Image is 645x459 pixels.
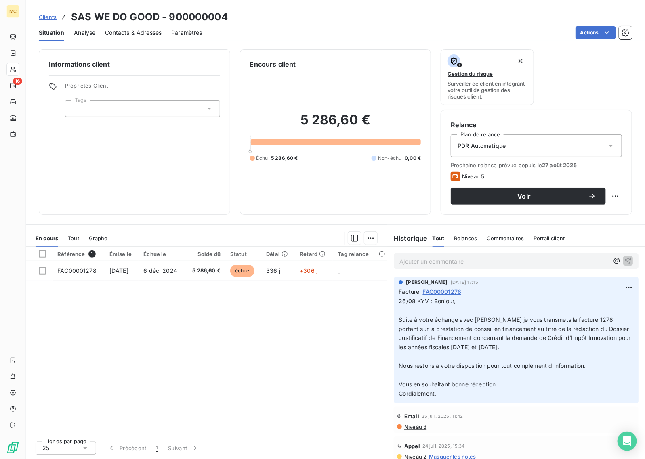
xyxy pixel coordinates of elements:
span: PDR Automatique [458,142,506,150]
span: 27 août 2025 [542,162,577,168]
span: Tout [68,235,79,241]
span: Graphe [89,235,108,241]
h3: SAS WE DO GOOD - 900000004 [71,10,228,24]
span: 6 déc. 2024 [143,267,177,274]
span: Non-échu [378,155,401,162]
span: Situation [39,29,64,37]
span: 1 [156,444,158,452]
span: +306 j [300,267,317,274]
span: Analyse [74,29,95,37]
button: Actions [576,26,616,39]
div: Solde dû [190,251,221,257]
span: _ [338,267,340,274]
span: Propriétés Client [65,82,220,94]
span: Voir [460,193,588,199]
span: 5 286,60 € [190,267,221,275]
span: En cours [36,235,58,241]
span: 5 286,60 € [271,155,298,162]
h2: 5 286,60 € [250,112,421,136]
span: Suite à votre échange avec [PERSON_NAME] je vous transmets la facture 1278 portant sur la prestat... [399,316,632,351]
span: Clients [39,14,57,20]
span: Cordialement, [399,390,436,397]
span: Prochaine relance prévue depuis le [451,162,622,168]
span: Commentaires [487,235,524,241]
span: 16 [13,78,22,85]
span: échue [230,265,254,277]
span: Niveau 5 [462,173,484,180]
div: Statut [230,251,256,257]
button: 1 [151,440,163,457]
h6: Historique [387,233,428,243]
h6: Encours client [250,59,296,69]
h6: Relance [451,120,622,130]
div: Émise le [109,251,134,257]
div: MC [6,5,19,18]
div: Référence [57,250,100,258]
span: 25 [42,444,49,452]
h6: Informations client [49,59,220,69]
span: Vous en souhaitant bonne réception. [399,381,497,388]
span: 0 [249,148,252,155]
span: 336 j [266,267,280,274]
span: 0,00 € [405,155,421,162]
a: Clients [39,13,57,21]
span: Contacts & Adresses [105,29,162,37]
span: Tout [433,235,445,241]
span: Gestion du risque [448,71,493,77]
span: Relances [454,235,477,241]
button: Précédent [103,440,151,457]
span: 24 juil. 2025, 15:34 [422,444,465,449]
span: Facture : [399,287,421,296]
button: Voir [451,188,606,205]
span: [DATE] 17:15 [451,280,478,285]
span: Surveiller ce client en intégrant votre outil de gestion des risques client. [448,80,527,100]
input: Ajouter une valeur [72,105,78,112]
span: Email [404,413,419,419]
button: Suivant [163,440,204,457]
span: Appel [404,443,420,449]
span: Niveau 3 [403,423,426,430]
span: 1 [88,250,96,258]
div: Open Intercom Messenger [618,432,637,451]
div: Tag relance [338,251,382,257]
span: [PERSON_NAME] [406,279,448,286]
div: Échue le [143,251,180,257]
span: Nous restons à votre disposition pour tout complément d'information. [399,362,586,369]
span: FAC00001278 [422,287,461,296]
span: Échu [256,155,268,162]
div: Délai [266,251,290,257]
span: 25 juil. 2025, 11:42 [422,414,463,419]
button: Gestion du risqueSurveiller ce client en intégrant votre outil de gestion des risques client. [441,49,534,105]
span: FAC00001278 [57,267,97,274]
span: [DATE] [109,267,128,274]
span: Portail client [534,235,565,241]
span: Paramètres [171,29,202,37]
span: 26/08 KYV : Bonjour, [399,298,456,304]
div: Retard [300,251,328,257]
img: Logo LeanPay [6,441,19,454]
